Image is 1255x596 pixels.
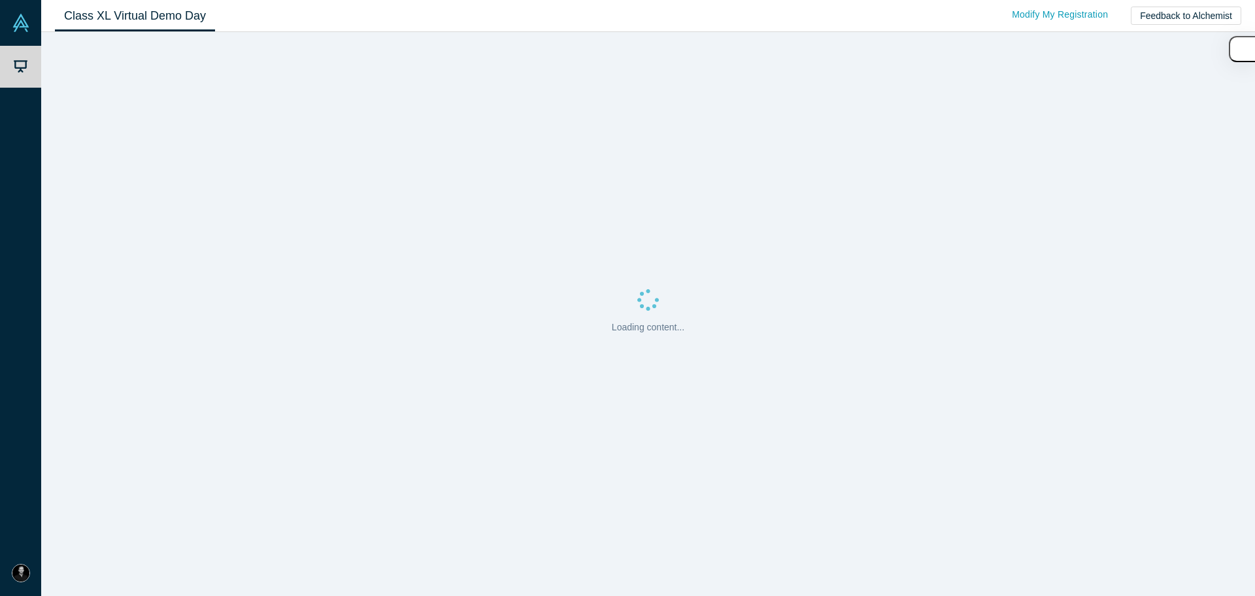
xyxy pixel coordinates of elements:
a: Modify My Registration [998,3,1122,26]
button: Feedback to Alchemist [1131,7,1241,25]
img: Alchemist Vault Logo [12,14,30,32]
a: Class XL Virtual Demo Day [55,1,215,31]
p: Loading content... [612,321,684,334]
img: Anne Kwok's Account [12,564,30,582]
